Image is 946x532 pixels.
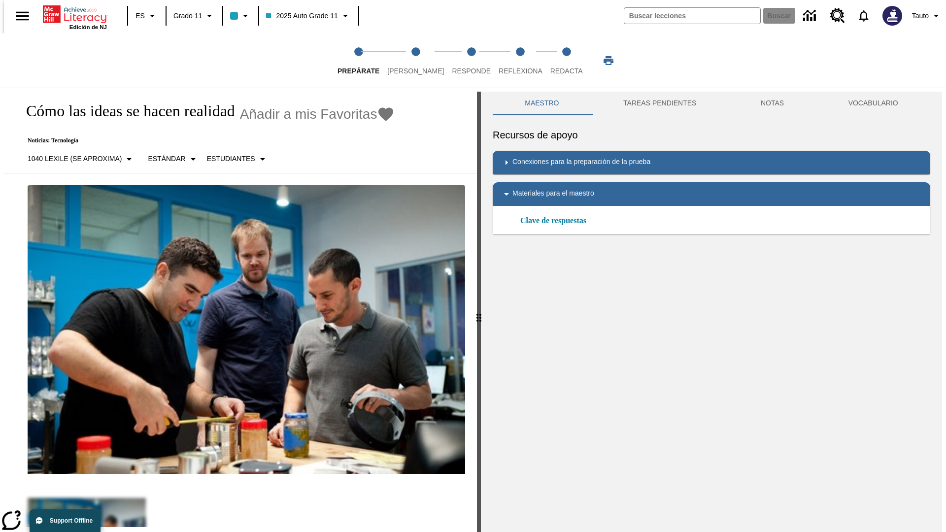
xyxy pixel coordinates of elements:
button: Perfil/Configuración [908,7,946,25]
h6: Recursos de apoyo [493,127,930,143]
p: Estudiantes [207,154,255,164]
span: Prepárate [338,67,379,75]
button: Grado: Grado 11, Elige un grado [169,7,219,25]
a: Notificaciones [851,3,877,29]
p: Noticias: Tecnología [16,137,395,144]
button: Support Offline [30,509,101,532]
div: Materiales para el maestro [493,182,930,206]
span: Redacta [550,67,583,75]
a: Centro de información [797,2,824,30]
span: Grado 11 [173,11,202,21]
p: 1040 Lexile (Se aproxima) [28,154,122,164]
button: NOTAS [729,92,816,115]
span: 2025 Auto Grade 11 [266,11,338,21]
p: Estándar [148,154,185,164]
input: Buscar campo [624,8,760,24]
span: Añadir a mis Favoritas [240,106,377,122]
span: Reflexiona [499,67,542,75]
button: TAREAS PENDIENTES [591,92,729,115]
span: Responde [452,67,491,75]
div: Portada [43,3,107,30]
img: Avatar [882,6,902,26]
img: El fundador de Quirky, Ben Kaufman prueba un nuevo producto con un compañero de trabajo, Gaz Brow... [28,185,465,474]
span: Support Offline [50,517,93,524]
div: activity [481,92,942,532]
button: Imprimir [593,52,624,69]
button: Tipo de apoyo, Estándar [144,150,203,168]
span: Tauto [912,11,929,21]
button: Añadir a mis Favoritas - Cómo las ideas se hacen realidad [240,105,395,123]
button: Maestro [493,92,591,115]
button: VOCABULARIO [816,92,930,115]
p: Conexiones para la preparación de la prueba [512,157,650,168]
button: Escoja un nuevo avatar [877,3,908,29]
span: Edición de NJ [69,24,107,30]
button: El color de la clase es azul claro. Cambiar el color de la clase. [226,7,255,25]
div: Conexiones para la preparación de la prueba [493,151,930,174]
button: Reflexiona step 4 of 5 [491,33,550,88]
a: Centro de recursos, Se abrirá en una pestaña nueva. [824,2,851,29]
button: Abrir el menú lateral [8,1,37,31]
div: reading [4,92,477,527]
button: Lenguaje: ES, Selecciona un idioma [131,7,163,25]
h1: Cómo las ideas se hacen realidad [16,102,235,120]
span: ES [135,11,145,21]
a: Clave de respuestas, Se abrirá en una nueva ventana o pestaña [520,215,586,227]
button: Redacta step 5 of 5 [542,33,591,88]
button: Lee step 2 of 5 [379,33,452,88]
button: Seleccione Lexile, 1040 Lexile (Se aproxima) [24,150,139,168]
button: Prepárate step 1 of 5 [330,33,387,88]
div: Instructional Panel Tabs [493,92,930,115]
button: Seleccionar estudiante [203,150,272,168]
button: Clase: 2025 Auto Grade 11, Selecciona una clase [262,7,355,25]
p: Materiales para el maestro [512,188,594,200]
span: [PERSON_NAME] [387,67,444,75]
div: Pulsa la tecla de intro o la barra espaciadora y luego presiona las flechas de derecha e izquierd... [477,92,481,532]
button: Responde step 3 of 5 [444,33,499,88]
